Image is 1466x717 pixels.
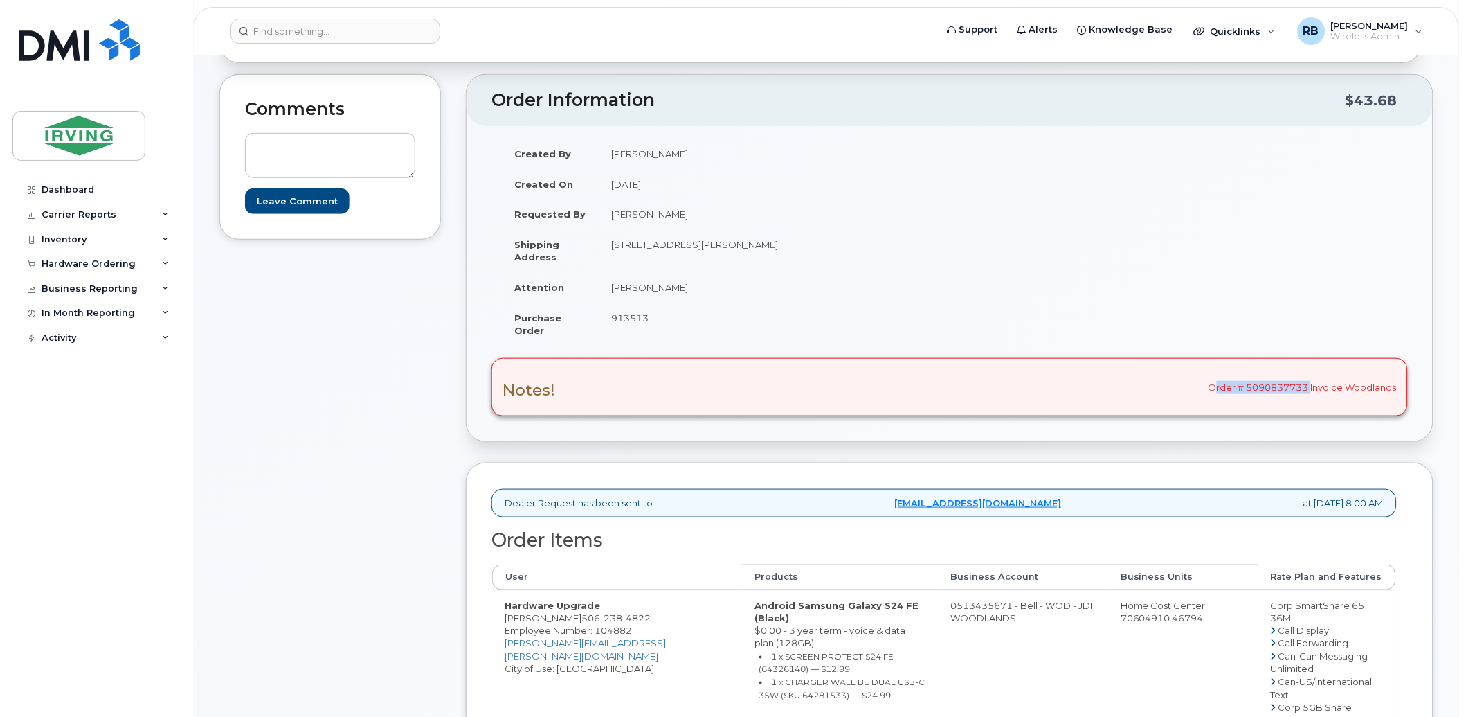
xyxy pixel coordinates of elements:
strong: Requested By [514,209,586,220]
span: RB [1303,23,1319,39]
strong: Shipping Address [514,239,559,263]
a: Support [938,16,1008,44]
span: [PERSON_NAME] [1331,20,1409,31]
td: [PERSON_NAME] [599,199,939,229]
span: Knowledge Base [1089,23,1173,37]
a: Alerts [1008,16,1068,44]
div: Quicklinks [1184,17,1285,45]
strong: Attention [514,282,564,293]
strong: Hardware Upgrade [505,600,600,611]
input: Leave Comment [245,188,350,214]
strong: Created On [514,179,573,190]
small: 1 x SCREEN PROTECT S24 FE (64326140) — $12.99 [759,652,894,675]
td: [STREET_ADDRESS][PERSON_NAME] [599,229,939,272]
span: Wireless Admin [1331,31,1409,42]
a: [PERSON_NAME][EMAIL_ADDRESS][PERSON_NAME][DOMAIN_NAME] [505,638,666,662]
th: Business Account [939,565,1108,590]
span: Quicklinks [1211,26,1261,37]
a: Knowledge Base [1068,16,1183,44]
strong: Android Samsung Galaxy S24 FE (Black) [754,600,918,624]
span: 4822 [622,612,651,623]
span: 913513 [611,312,649,324]
h3: Notes! [503,382,555,399]
span: Call Display [1278,626,1330,637]
a: [EMAIL_ADDRESS][DOMAIN_NAME] [895,497,1062,510]
td: [DATE] [599,169,939,200]
span: Can-Can Messaging - Unlimited [1271,651,1374,675]
span: Can-US/International Text [1271,677,1373,701]
h2: Comments [245,100,415,119]
span: Employee Number: 104882 [505,626,632,637]
td: [PERSON_NAME] [599,272,939,303]
span: 506 [581,612,651,623]
th: Business Units [1108,565,1258,590]
h2: Order Items [491,530,1397,551]
strong: Created By [514,148,571,159]
th: User [492,565,742,590]
td: [PERSON_NAME] [599,139,939,169]
strong: Purchase Order [514,312,561,337]
th: Rate Plan and Features [1258,565,1396,590]
th: Products [742,565,939,590]
input: Find something... [230,19,440,44]
span: 238 [600,612,622,623]
div: Home Cost Center: 70604910.46794 [1121,599,1245,625]
div: Dealer Request has been sent to at [DATE] 8:00 AM [491,489,1397,517]
div: Roberts, Brad [1288,17,1433,45]
span: Call Forwarding [1278,638,1349,649]
span: Support [959,23,998,37]
small: 1 x CHARGER WALL BE DUAL USB-C 35W (SKU 64281533) — $24.99 [759,678,925,701]
div: Order # 5090837733 Invoice Woodlands [491,358,1408,416]
span: Alerts [1029,23,1058,37]
div: $43.68 [1346,87,1397,114]
h2: Order Information [491,91,1346,110]
span: Corp 5GB Share [1278,702,1352,714]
